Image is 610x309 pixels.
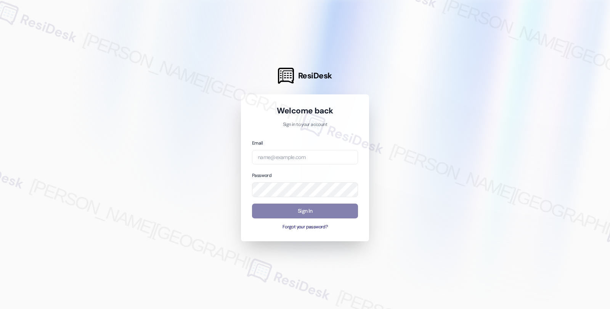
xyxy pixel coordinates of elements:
[252,140,263,146] label: Email
[252,204,358,218] button: Sign In
[252,121,358,128] p: Sign in to your account
[252,150,358,165] input: name@example.com
[252,105,358,116] h1: Welcome back
[252,224,358,231] button: Forgot your password?
[298,70,332,81] span: ResiDesk
[252,172,271,178] label: Password
[278,68,294,84] img: ResiDesk Logo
